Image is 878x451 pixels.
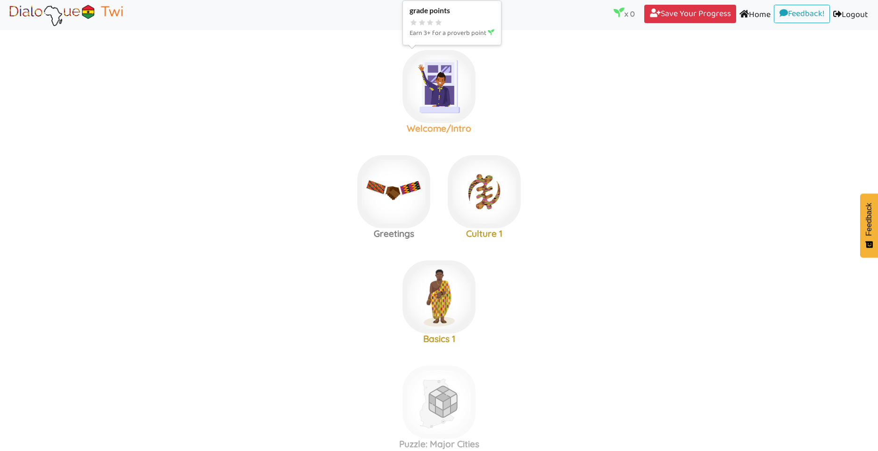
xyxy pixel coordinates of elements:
[466,265,480,279] img: r5+QtVXYuttHLoUAAAAABJRU5ErkJggg==
[860,193,878,258] button: Feedback - Show survey
[830,5,871,26] a: Logout
[421,160,435,174] img: r5+QtVXYuttHLoUAAAAABJRU5ErkJggg==
[644,5,736,24] a: Save Your Progress
[614,7,635,20] p: x 0
[410,28,494,39] p: Earn 3+ for a proverb point
[466,370,480,384] img: r5+QtVXYuttHLoUAAAAABJRU5ErkJggg==
[511,160,525,174] img: r5+QtVXYuttHLoUAAAAABJRU5ErkJggg==
[394,334,484,344] h3: Basics 1
[410,6,494,15] div: grade points
[349,228,439,239] h3: Greetings
[394,439,484,450] h3: Puzzle: Major Cities
[466,55,480,69] img: r5+QtVXYuttHLoUAAAAABJRU5ErkJggg==
[7,3,125,27] img: Brand
[402,50,476,123] img: welcome-textile.9f7a6d7f.png
[865,203,873,236] span: Feedback
[439,228,530,239] h3: Culture 1
[448,155,521,228] img: adinkra_beredum.b0fe9998.png
[736,5,774,26] a: Home
[774,5,830,24] a: Feedback!
[394,123,484,134] h3: Welcome/Intro
[402,366,476,439] img: ghana-cities-rubiks-dgray3.8c345a13.png
[402,260,476,334] img: akan-man-gold.ebcf6999.png
[357,155,430,228] img: greetings.3fee7869.jpg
